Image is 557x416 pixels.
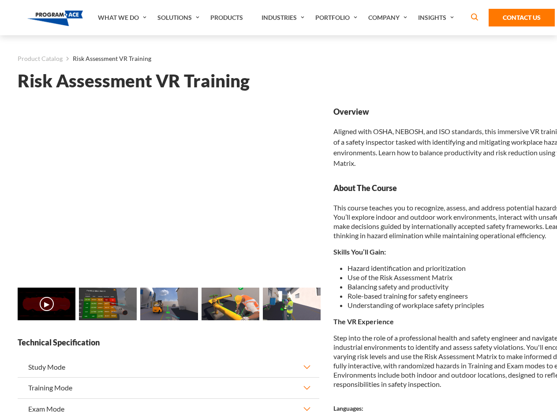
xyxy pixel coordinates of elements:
img: Risk Assessment VR Training - Preview 4 [263,288,321,320]
button: Study Mode [18,357,319,377]
img: Risk Assessment VR Training - Preview 3 [202,288,259,320]
a: Product Catalog [18,53,63,64]
img: Program-Ace [27,11,83,26]
a: Contact Us [489,9,555,26]
img: Risk Assessment VR Training - Preview 1 [79,288,137,320]
button: ▶ [40,297,54,311]
img: Risk Assessment VR Training - Preview 2 [140,288,198,320]
button: Training Mode [18,378,319,398]
li: Risk Assessment VR Training [63,53,151,64]
iframe: Risk Assessment VR Training - Video 0 [18,106,319,276]
img: Risk Assessment VR Training - Video 0 [18,288,75,320]
strong: Languages: [333,405,363,412]
strong: Technical Specification [18,337,319,348]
